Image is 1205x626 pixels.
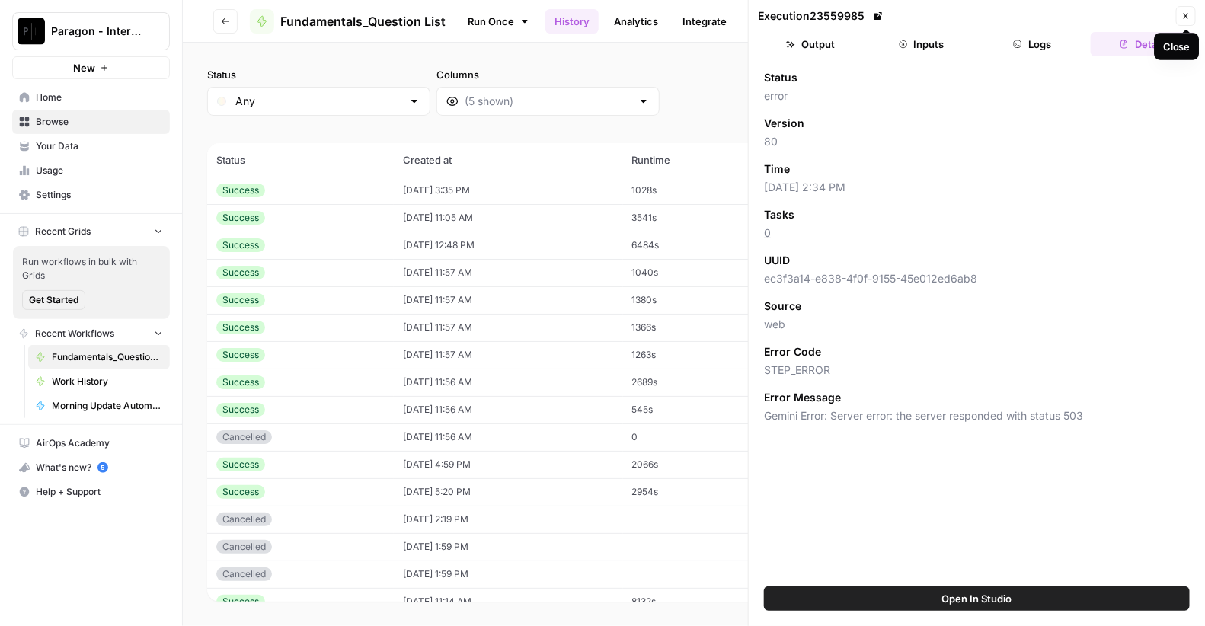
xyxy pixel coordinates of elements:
[216,403,265,417] div: Success
[623,259,767,286] td: 1040s
[101,464,104,471] text: 5
[207,67,430,82] label: Status
[36,188,163,202] span: Settings
[235,94,402,109] input: Any
[216,458,265,471] div: Success
[207,116,1181,143] span: (205 records)
[764,226,771,239] a: 0
[52,399,163,413] span: Morning Update Automation
[394,423,623,451] td: [DATE] 11:56 AM
[207,143,394,177] th: Status
[394,259,623,286] td: [DATE] 11:57 AM
[12,56,170,79] button: New
[12,85,170,110] a: Home
[36,139,163,153] span: Your Data
[394,314,623,341] td: [DATE] 11:57 AM
[942,591,1012,606] span: Open In Studio
[764,390,841,405] span: Error Message
[28,345,170,369] a: Fundamentals_Question List
[605,9,667,34] a: Analytics
[764,317,1190,332] span: web
[51,24,143,39] span: Paragon - Internal Usage
[216,348,265,362] div: Success
[465,94,631,109] input: (5 shown)
[12,431,170,455] a: AirOps Academy
[394,533,623,561] td: [DATE] 1:59 PM
[394,341,623,369] td: [DATE] 11:57 AM
[12,183,170,207] a: Settings
[394,286,623,314] td: [DATE] 11:57 AM
[623,143,767,177] th: Runtime
[216,184,265,197] div: Success
[52,350,163,364] span: Fundamentals_Question List
[623,369,767,396] td: 2689s
[22,290,85,310] button: Get Started
[216,595,265,608] div: Success
[394,506,623,533] td: [DATE] 2:19 PM
[28,394,170,418] a: Morning Update Automation
[623,341,767,369] td: 1263s
[758,8,886,24] div: Execution 23559985
[623,314,767,341] td: 1366s
[623,204,767,232] td: 3541s
[764,70,797,85] span: Status
[216,485,265,499] div: Success
[216,540,272,554] div: Cancelled
[12,322,170,345] button: Recent Workflows
[36,91,163,104] span: Home
[12,480,170,504] button: Help + Support
[623,177,767,204] td: 1028s
[36,115,163,129] span: Browse
[764,161,790,177] span: Time
[35,225,91,238] span: Recent Grids
[436,67,660,82] label: Columns
[545,9,599,34] a: History
[394,561,623,588] td: [DATE] 1:59 PM
[12,110,170,134] a: Browse
[764,586,1190,611] button: Open In Studio
[394,478,623,506] td: [DATE] 5:20 PM
[280,12,446,30] span: Fundamentals_Question List
[36,436,163,450] span: AirOps Academy
[216,266,265,279] div: Success
[73,60,95,75] span: New
[394,177,623,204] td: [DATE] 3:35 PM
[216,567,272,581] div: Cancelled
[250,9,446,34] a: Fundamentals_Question List
[623,451,767,478] td: 2066s
[458,8,539,34] a: Run Once
[764,363,1190,378] span: STEP_ERROR
[764,253,790,268] span: UUID
[35,327,114,340] span: Recent Workflows
[764,408,1190,423] span: Gemini Error: Server error: the server responded with status 503
[97,462,108,473] a: 5
[623,396,767,423] td: 545s
[394,204,623,232] td: [DATE] 11:05 AM
[764,116,804,131] span: Version
[216,430,272,444] div: Cancelled
[12,134,170,158] a: Your Data
[758,32,863,56] button: Output
[28,369,170,394] a: Work History
[36,164,163,177] span: Usage
[394,232,623,259] td: [DATE] 12:48 PM
[764,344,821,359] span: Error Code
[29,293,78,307] span: Get Started
[12,220,170,243] button: Recent Grids
[216,513,272,526] div: Cancelled
[12,12,170,50] button: Workspace: Paragon - Internal Usage
[216,211,265,225] div: Success
[764,207,794,222] span: Tasks
[394,369,623,396] td: [DATE] 11:56 AM
[12,158,170,183] a: Usage
[12,455,170,480] button: What's new? 5
[623,286,767,314] td: 1380s
[623,478,767,506] td: 2954s
[869,32,974,56] button: Inputs
[216,293,265,307] div: Success
[623,232,767,259] td: 6484s
[216,321,265,334] div: Success
[216,238,265,252] div: Success
[623,423,767,451] td: 0
[394,451,623,478] td: [DATE] 4:59 PM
